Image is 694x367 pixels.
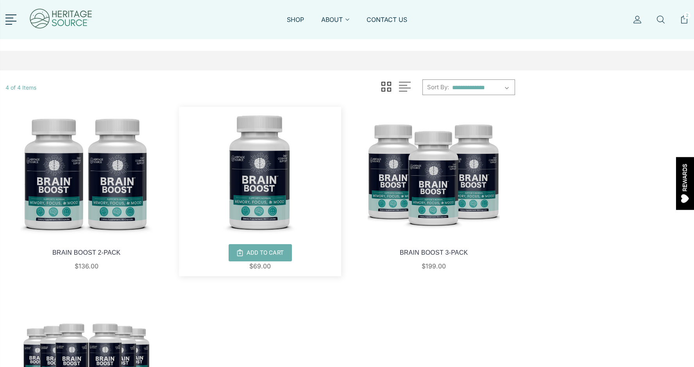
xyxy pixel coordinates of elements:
[422,262,446,270] span: $199.00
[680,15,689,33] a: 2
[353,107,515,239] img: BRAIN BOOST 3-PACK
[29,4,93,35] img: Heritage Source
[423,81,449,93] label: Sort By:
[287,15,304,33] a: SHOP
[5,107,167,239] img: BRAIN BOOST 2-PACK
[684,12,690,19] span: 2
[52,249,121,256] a: BRAIN BOOST 2-PACK
[367,15,407,33] a: CONTACT US
[179,107,341,239] img: BRAIN BOOST
[321,15,349,33] a: ABOUT
[229,244,292,261] a: Add to Cart
[247,249,284,257] span: Add to Cart
[75,262,98,270] span: $136.00
[249,262,271,270] span: $69.00
[5,83,41,92] div: 4 of 4 Items
[400,249,468,256] a: BRAIN BOOST 3-PACK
